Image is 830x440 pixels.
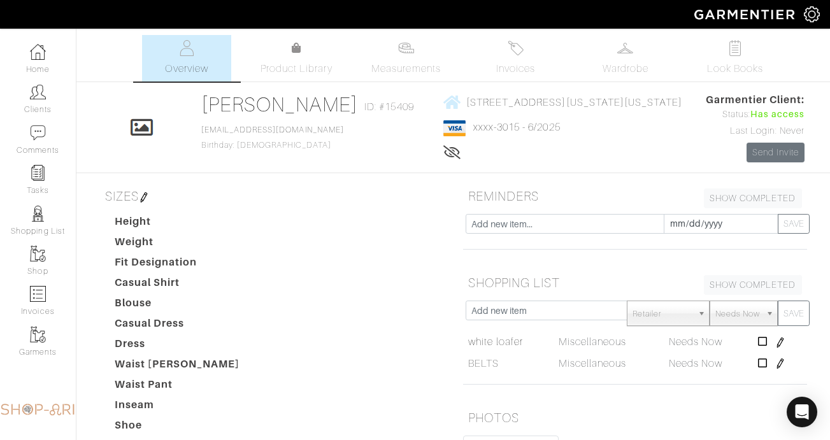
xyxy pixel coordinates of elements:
[508,40,524,56] img: orders-27d20c2124de7fd6de4e0e44c1d41de31381a507db9b33961299e4e07d508b8c.svg
[466,214,664,234] input: Add new item...
[715,301,760,327] span: Needs Now
[105,295,250,316] dt: Blouse
[261,61,333,76] span: Product Library
[201,93,359,116] a: [PERSON_NAME]
[201,125,344,150] span: Birthday: [DEMOGRAPHIC_DATA]
[775,337,785,348] img: pen-cf24a1663064a2ec1b9c1bd2387e9de7a2fa800b781884d57f21acf72779bad2.png
[669,358,722,369] span: Needs Now
[100,183,444,209] h5: SIZES
[30,206,46,222] img: stylists-icon-eb353228a002819b7ec25b43dbf5f0378dd9e0616d9560372ff212230b889e62.png
[559,358,627,369] span: Miscellaneous
[252,41,341,76] a: Product Library
[105,275,250,295] dt: Casual Shirt
[398,40,414,56] img: measurements-466bbee1fd09ba9460f595b01e5d73f9e2bff037440d3c8f018324cb6cdf7a4a.svg
[105,234,250,255] dt: Weight
[707,61,764,76] span: Look Books
[617,40,633,56] img: wardrobe-487a4870c1b7c33e795ec22d11cfc2ed9d08956e64fb3008fe2437562e282088.svg
[105,214,250,234] dt: Height
[466,96,683,108] span: [STREET_ADDRESS][US_STATE][US_STATE]
[581,35,670,82] a: Wardrobe
[804,6,820,22] img: gear-icon-white-bd11855cb880d31180b6d7d6211b90ccbf57a29d726f0c71d8c61bd08dd39cc2.png
[30,84,46,100] img: clients-icon-6bae9207a08558b7cb47a8932f037763ab4055f8c8b6bfacd5dc20c3e0201464.png
[361,35,451,82] a: Measurements
[706,92,805,108] span: Garmentier Client:
[30,286,46,302] img: orders-icon-0abe47150d42831381b5fb84f609e132dff9fe21cb692f30cb5eec754e2cba89.png
[633,301,692,327] span: Retailer
[30,327,46,343] img: garments-icon-b7da505a4dc4fd61783c78ac3ca0ef83fa9d6f193b1c9dc38574b1d14d53ca28.png
[105,377,250,397] dt: Waist Pant
[364,99,414,115] span: ID: #15409
[669,336,722,348] span: Needs Now
[463,405,807,430] h5: PHOTOS
[688,3,804,25] img: garmentier-logo-header-white-b43fb05a5012e4ada735d5af1a66efaba907eab6374d6393d1fbf88cb4ef424d.png
[30,246,46,262] img: garments-icon-b7da505a4dc4fd61783c78ac3ca0ef83fa9d6f193b1c9dc38574b1d14d53ca28.png
[105,357,250,377] dt: Waist [PERSON_NAME]
[471,35,561,82] a: Invoices
[463,270,807,295] h5: SHOPPING LIST
[704,275,802,295] a: SHOW COMPLETED
[496,61,535,76] span: Invoices
[750,108,805,122] span: Has access
[463,183,807,209] h5: REMINDERS
[105,418,250,438] dt: Shoe
[105,397,250,418] dt: Inseam
[30,44,46,60] img: dashboard-icon-dbcd8f5a0b271acd01030246c82b418ddd0df26cd7fceb0bd07c9910d44c42f6.png
[727,40,743,56] img: todo-9ac3debb85659649dc8f770b8b6100bb5dab4b48dedcbae339e5042a72dfd3cc.svg
[559,336,627,348] span: Miscellaneous
[706,124,805,138] div: Last Login: Never
[165,61,208,76] span: Overview
[778,214,810,234] button: SAVE
[201,125,344,134] a: [EMAIL_ADDRESS][DOMAIN_NAME]
[704,188,802,208] a: SHOW COMPLETED
[30,125,46,141] img: comment-icon-a0a6a9ef722e966f86d9cbdc48e553b5cf19dbc54f86b18d962a5391bc8f6eb6.png
[105,316,250,336] dt: Casual Dress
[179,40,195,56] img: basicinfo-40fd8af6dae0f16599ec9e87c0ef1c0a1fdea2edbe929e3d69a839185d80c458.svg
[466,301,628,320] input: Add new item
[30,165,46,181] img: reminder-icon-8004d30b9f0a5d33ae49ab947aed9ed385cf756f9e5892f1edd6e32f2345188e.png
[706,108,805,122] div: Status:
[787,397,817,427] div: Open Intercom Messenger
[105,255,250,275] dt: Fit Designation
[468,356,499,371] a: BELTS
[105,336,250,357] dt: Dress
[468,334,523,350] a: white loafer
[443,120,466,136] img: visa-934b35602734be37eb7d5d7e5dbcd2044c359bf20a24dc3361ca3fa54326a8a7.png
[603,61,648,76] span: Wardrobe
[690,35,780,82] a: Look Books
[775,358,785,369] img: pen-cf24a1663064a2ec1b9c1bd2387e9de7a2fa800b781884d57f21acf72779bad2.png
[142,35,231,82] a: Overview
[443,94,683,110] a: [STREET_ADDRESS][US_STATE][US_STATE]
[778,301,810,326] button: SAVE
[747,143,805,162] a: Send Invite
[139,192,149,202] img: pen-cf24a1663064a2ec1b9c1bd2387e9de7a2fa800b781884d57f21acf72779bad2.png
[371,61,441,76] span: Measurements
[473,122,561,133] a: xxxx-3015 - 6/2025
